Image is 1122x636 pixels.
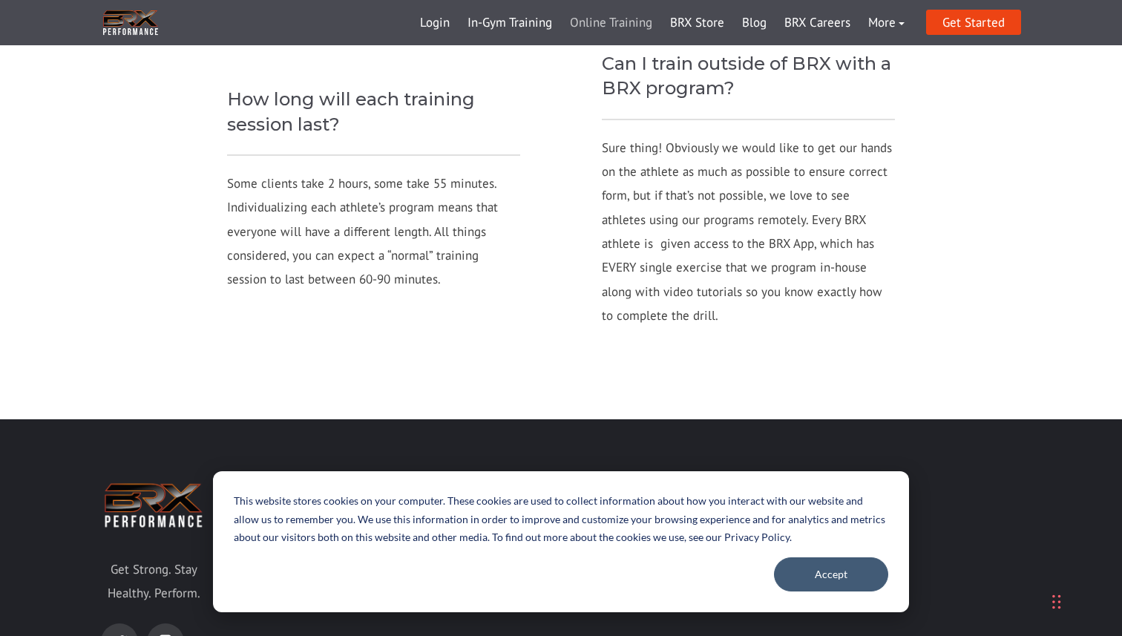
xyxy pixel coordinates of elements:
[1052,580,1061,624] div: Drag
[101,7,160,38] img: BRX Transparent Logo-2
[213,471,909,612] div: Cookie banner
[775,5,859,41] a: BRX Careers
[101,479,206,532] img: BRX Transparent Logo-2
[227,171,520,291] p: Some clients take 2 hours, some take 55 minutes. Individualizing each athlete’s program means tha...
[459,5,561,41] a: In-Gym Training
[602,51,895,101] h4: Can I train outside of BRX with a BRX program?
[859,5,913,41] a: More
[661,5,733,41] a: BRX Store
[602,136,895,327] p: Sure thing! Obviously we would like to get our hands on the athlete as much as possible to ensure...
[926,10,1021,35] a: Get Started
[733,5,775,41] a: Blog
[411,5,459,41] a: Login
[774,557,888,591] button: Accept
[561,5,661,41] a: Online Training
[411,5,913,41] div: Navigation Menu
[234,492,888,547] p: This website stores cookies on your computer. These cookies are used to collect information about...
[903,476,1122,636] iframe: Chat Widget
[101,557,206,606] p: Get Strong. Stay Healthy. Perform.
[227,87,520,137] h4: How long will each training session last?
